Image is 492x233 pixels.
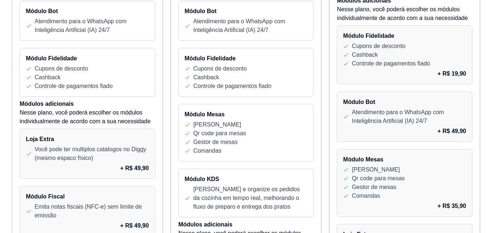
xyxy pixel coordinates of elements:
h4: Módulo Mesas [185,110,308,119]
p: + R$ 49,90 [120,221,149,230]
p: Cashback [352,51,378,59]
p: + R$ 49,90 [120,164,149,173]
h4: Loja Extra [26,135,149,144]
p: [PERSON_NAME] [352,165,400,174]
p: + R$ 19,90 [437,69,466,78]
p: Atendimento para o WhatsApp com Inteligência Artificial (IA) 24/7 [193,17,308,35]
p: Controle de pagamentos fiado [352,59,430,68]
p: Nesse plano, você poderá escolher os módulos individualmente de acordo com a sua necessidade [20,108,155,126]
p: Você pode ter multiplos catalogos no Diggy (mesmo espaco físico) [35,145,149,162]
p: Atendimento para o WhatsApp com Inteligência Artificial (IA) 24/7 [352,108,466,125]
p: Qr code para mesas [352,174,405,183]
p: Cupons de desconto [352,42,405,51]
p: Emita notas fiscais (NFC-e) sem limite de emissão [35,202,149,220]
h4: Módulo Fiscal [26,192,149,201]
h4: Módulo Bot [185,7,308,16]
h4: Módulo Bot [343,98,466,107]
p: Cupons de desconto [35,64,88,73]
h4: Módulo Bot [26,7,149,16]
h4: Módulo Fidelidade [343,32,466,40]
p: Comandas [352,192,380,200]
p: Gestor de mesas [352,183,396,192]
p: Comandas [193,146,221,155]
h4: Módulo Mesas [343,155,466,164]
p: Qr code para mesas [193,129,246,138]
p: [PERSON_NAME] [193,120,241,129]
h4: Módulos adicionais [178,220,314,229]
p: Cashback [193,73,219,82]
p: Cupons de desconto [193,64,247,73]
p: Cashback [35,73,60,82]
p: Nesse plano, você poderá escolher os módulos individualmente de acordo com a sua necessidade [337,5,472,23]
p: Gestor de mesas [193,138,238,146]
p: Controle de pagamentos fiado [193,82,271,91]
p: + R$ 49,90 [437,127,466,136]
p: + R$ 35,90 [437,202,466,210]
h4: Módulos adicionais [20,100,155,108]
p: Atendimento para o WhatsApp com Inteligência Artificial (IA) 24/7 [35,17,149,35]
h4: Módulo KDS [185,175,308,184]
p: [PERSON_NAME] e organize os pedidos da cozinha em tempo real, melhorando o fluxo de preparo e ent... [193,185,308,211]
h4: Módulo Fidelidade [26,54,149,63]
h4: Módulo Fidelidade [185,54,308,63]
p: Controle de pagamentos fiado [35,82,113,91]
